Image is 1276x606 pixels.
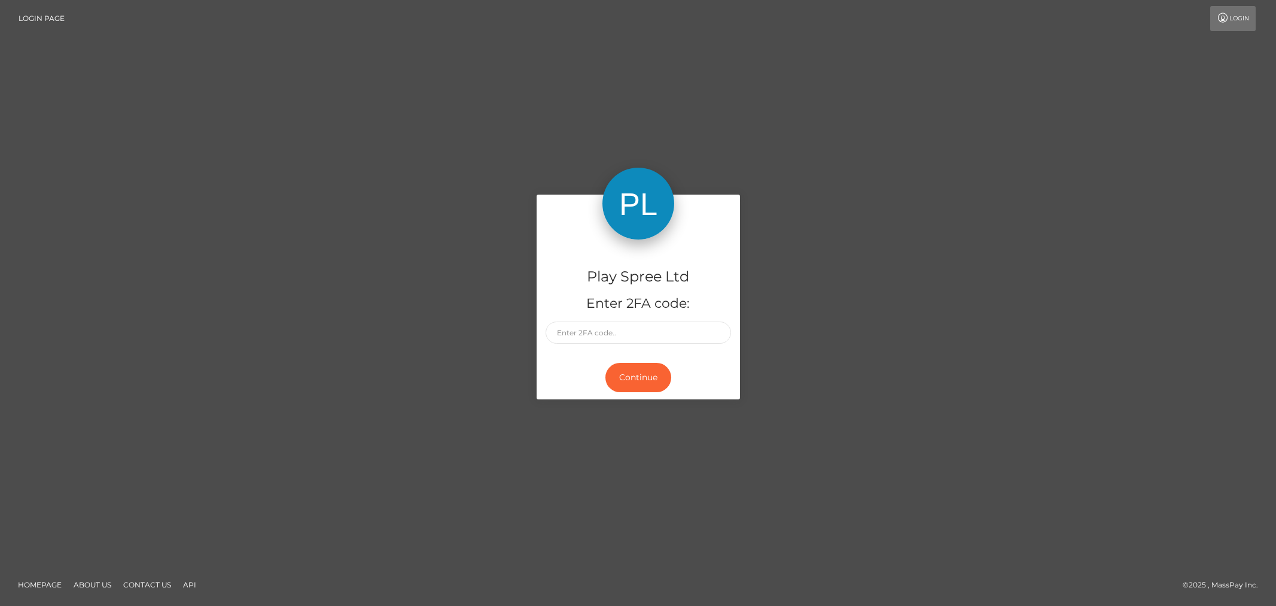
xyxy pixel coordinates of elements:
a: About Us [69,575,116,594]
h4: Play Spree Ltd [546,266,731,287]
a: Homepage [13,575,66,594]
h5: Enter 2FA code: [546,295,731,313]
div: © 2025 , MassPay Inc. [1183,578,1267,592]
a: Contact Us [118,575,176,594]
img: Play Spree Ltd [602,168,674,240]
input: Enter 2FA code.. [546,322,731,344]
a: API [178,575,201,594]
a: Login [1210,6,1256,31]
button: Continue [605,363,671,392]
a: Login Page [19,6,65,31]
